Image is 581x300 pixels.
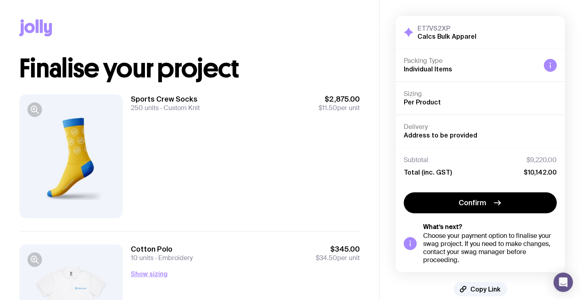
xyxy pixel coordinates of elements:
[524,168,557,176] span: $10,142.00
[319,94,360,104] span: $2,875.00
[404,90,557,98] h4: Sizing
[453,282,507,296] button: Copy Link
[319,104,337,112] span: $11.50
[554,273,573,292] div: Open Intercom Messenger
[470,285,501,293] span: Copy Link
[19,56,360,81] h1: Finalise your project
[316,244,360,254] span: $345.00
[404,123,557,131] h4: Delivery
[153,254,193,262] span: Embroidery
[404,192,557,213] button: Confirm
[131,269,168,279] button: Show sizing
[404,156,428,164] span: Subtotal
[526,156,557,164] span: $9,220.00
[459,198,486,208] span: Confirm
[316,254,360,262] span: per unit
[131,94,200,104] h3: Sports Crew Socks
[404,168,452,176] span: Total (inc. GST)
[417,24,476,32] h3: ET7VS2XP
[404,57,537,65] h4: Packing Type
[159,104,200,112] span: Custom Knit
[131,244,193,254] h3: Cotton Polo
[316,254,337,262] span: $34.50
[423,232,557,264] div: Choose your payment option to finalise your swag project. If you need to make changes, contact yo...
[131,254,153,262] span: 10 units
[423,223,557,231] h5: What’s next?
[404,98,441,106] span: Per Product
[404,131,477,139] span: Address to be provided
[319,104,360,112] span: per unit
[131,104,159,112] span: 250 units
[404,65,452,73] span: Individual Items
[417,32,476,40] h2: Calcs Bulk Apparel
